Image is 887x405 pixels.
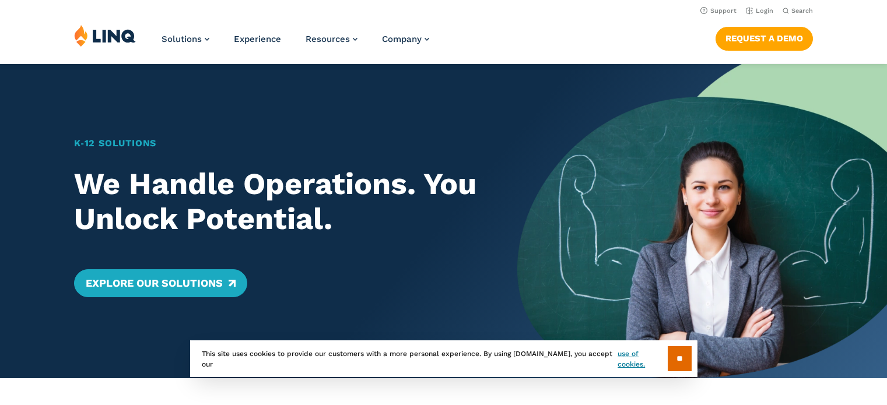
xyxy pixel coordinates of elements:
a: Login [746,7,773,15]
span: Company [382,34,422,44]
img: LINQ | K‑12 Software [74,24,136,47]
img: Home Banner [517,64,887,378]
h1: K‑12 Solutions [74,136,482,150]
div: This site uses cookies to provide our customers with a more personal experience. By using [DOMAIN... [190,340,697,377]
a: Support [700,7,737,15]
span: Search [791,7,813,15]
nav: Primary Navigation [162,24,429,63]
a: Company [382,34,429,44]
a: Request a Demo [716,27,813,50]
a: Explore Our Solutions [74,269,247,297]
h2: We Handle Operations. You Unlock Potential. [74,167,482,237]
a: Resources [306,34,357,44]
a: Experience [234,34,281,44]
nav: Button Navigation [716,24,813,50]
a: Solutions [162,34,209,44]
a: use of cookies. [618,348,667,369]
span: Resources [306,34,350,44]
button: Open Search Bar [783,6,813,15]
span: Solutions [162,34,202,44]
